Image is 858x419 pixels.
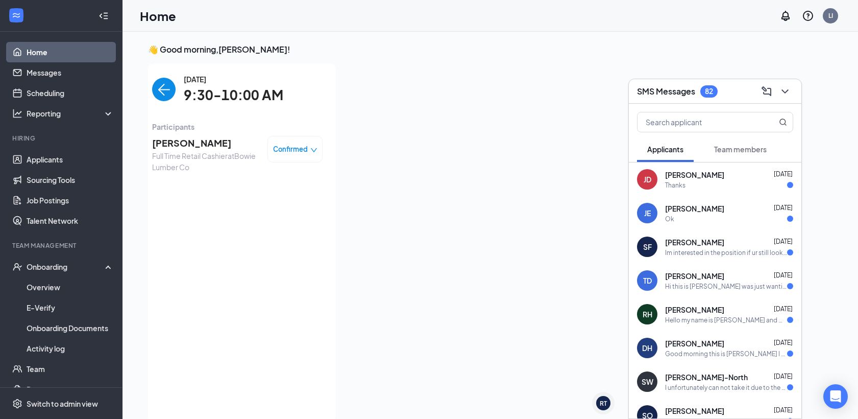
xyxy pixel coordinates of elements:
[642,343,652,353] div: DH
[802,10,814,22] svg: QuestionInfo
[152,78,176,101] button: back-button
[27,318,114,338] a: Onboarding Documents
[774,305,793,313] span: [DATE]
[774,170,793,178] span: [DATE]
[705,87,713,96] div: 82
[99,11,109,21] svg: Collapse
[184,85,283,106] span: 9:30-10:00 AM
[152,136,259,150] span: [PERSON_NAME]
[273,144,308,154] span: Confirmed
[152,121,323,132] span: Participants
[27,277,114,297] a: Overview
[665,305,724,315] span: [PERSON_NAME]
[774,271,793,279] span: [DATE]
[774,406,793,414] span: [DATE]
[310,147,317,154] span: down
[774,204,793,212] span: [DATE]
[777,83,793,100] button: ChevronDown
[27,42,114,62] a: Home
[27,379,114,400] a: Documents
[665,248,787,257] div: Im interested in the position if ur still looking to hire
[644,174,651,184] div: JD
[27,149,114,170] a: Applicants
[779,10,792,22] svg: Notifications
[642,377,653,387] div: SW
[774,238,793,245] span: [DATE]
[12,108,22,119] svg: Analysis
[665,383,787,392] div: I unfortunately can not take it due to the hourly pay
[27,297,114,318] a: E-Verify
[643,309,652,319] div: RH
[27,359,114,379] a: Team
[761,85,773,98] svg: ComposeMessage
[665,338,724,348] span: [PERSON_NAME]
[665,282,787,291] div: Hi this is [PERSON_NAME] was just wanting to check on my application
[665,170,724,180] span: [PERSON_NAME]
[665,237,724,247] span: [PERSON_NAME]
[665,406,724,416] span: [PERSON_NAME]
[27,108,114,119] div: Reporting
[714,145,767,154] span: Team members
[665,372,748,382] span: [PERSON_NAME]-North
[27,211,114,231] a: Talent Network
[12,399,22,409] svg: Settings
[665,271,724,281] span: [PERSON_NAME]
[665,203,724,214] span: [PERSON_NAME]
[779,118,787,126] svg: MagnifyingGlass
[665,350,787,358] div: Good morning this is [PERSON_NAME] I submitted two applications for your company and was wanting ...
[644,208,651,218] div: JE
[27,62,114,83] a: Messages
[27,83,114,103] a: Scheduling
[12,134,112,143] div: Hiring
[27,262,105,272] div: Onboarding
[665,215,674,223] div: Ok
[665,316,787,324] div: Hello my name is [PERSON_NAME] and was checking on the application I completed?
[774,339,793,346] span: [DATE]
[27,399,98,409] div: Switch to admin view
[12,262,22,272] svg: UserCheck
[637,86,695,97] h3: SMS Messages
[27,338,114,359] a: Activity log
[647,145,683,154] span: Applicants
[823,384,848,409] div: Open Intercom Messenger
[758,83,775,100] button: ComposeMessage
[779,85,791,98] svg: ChevronDown
[140,7,176,25] h1: Home
[774,373,793,380] span: [DATE]
[184,74,283,85] span: [DATE]
[665,181,685,190] div: Thanks
[600,399,607,408] div: RT
[148,44,832,55] h3: 👋 Good morning, [PERSON_NAME] !
[638,112,758,132] input: Search applicant
[828,11,833,20] div: LI
[152,150,259,173] span: Full Time Retail Cashier at Bowie Lumber Co
[11,10,21,20] svg: WorkstreamLogo
[27,170,114,190] a: Sourcing Tools
[643,242,652,252] div: SF
[27,190,114,211] a: Job Postings
[12,241,112,250] div: Team Management
[643,275,652,286] div: TD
